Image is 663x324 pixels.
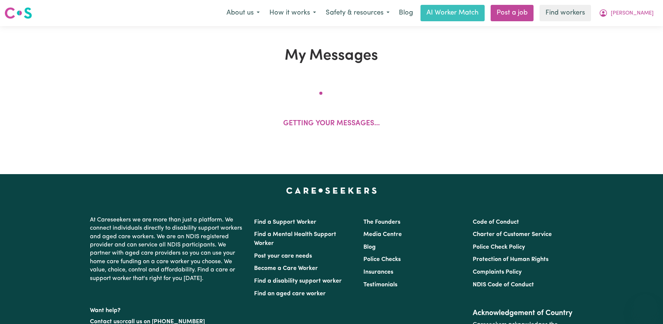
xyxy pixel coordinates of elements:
a: Protection of Human Rights [473,257,548,262]
a: AI Worker Match [420,5,485,21]
a: Find a Support Worker [254,219,316,225]
a: Find a disability support worker [254,278,342,284]
a: Careseekers logo [4,4,32,22]
h2: Acknowledgement of Country [473,309,573,318]
a: NDIS Code of Conduct [473,282,534,288]
button: About us [222,5,265,21]
a: Find workers [540,5,591,21]
a: Police Checks [363,257,401,262]
a: Become a Care Worker [254,265,318,271]
a: Charter of Customer Service [473,232,552,238]
a: Media Centre [363,232,402,238]
a: Blog [394,5,417,21]
p: Want help? [90,303,245,315]
p: Getting your messages... [283,119,380,129]
a: Find an aged care worker [254,291,326,297]
button: My Account [594,5,659,21]
img: Careseekers logo [4,6,32,20]
a: Code of Conduct [473,219,519,225]
a: Careseekers home page [286,188,377,194]
a: Post a job [491,5,534,21]
button: How it works [265,5,321,21]
a: The Founders [363,219,400,225]
span: [PERSON_NAME] [611,9,654,18]
button: Safety & resources [321,5,394,21]
h1: My Messages [115,47,548,65]
a: Find a Mental Health Support Worker [254,232,336,246]
a: Police Check Policy [473,244,525,250]
a: Testimonials [363,282,397,288]
a: Complaints Policy [473,269,522,275]
iframe: Button to launch messaging window [633,294,657,318]
a: Blog [363,244,376,250]
a: Insurances [363,269,393,275]
a: Post your care needs [254,253,312,259]
p: At Careseekers we are more than just a platform. We connect individuals directly to disability su... [90,213,245,286]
